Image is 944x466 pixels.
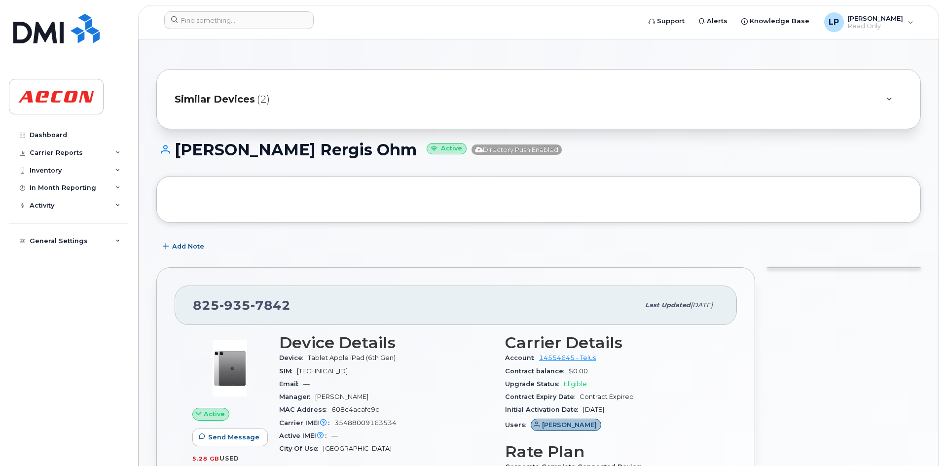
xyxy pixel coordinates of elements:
[156,141,921,158] h1: [PERSON_NAME] Rergis Ohm
[279,380,303,388] span: Email
[505,354,539,361] span: Account
[505,393,580,400] span: Contract Expiry Date
[192,455,219,462] span: 5.28 GB
[564,380,587,388] span: Eligible
[331,406,379,413] span: 608c4acafc9c
[219,455,239,462] span: used
[542,420,597,430] span: [PERSON_NAME]
[645,301,690,309] span: Last updated
[204,409,225,419] span: Active
[172,242,204,251] span: Add Note
[505,367,569,375] span: Contract balance
[279,367,297,375] span: SIM
[427,143,467,154] small: Active
[472,144,562,155] span: Directory Push Enabled
[175,92,255,107] span: Similar Devices
[303,380,310,388] span: —
[505,406,583,413] span: Initial Activation Date
[219,298,251,313] span: 935
[279,334,493,352] h3: Device Details
[279,406,331,413] span: MAC Address
[505,421,531,429] span: Users
[580,393,634,400] span: Contract Expired
[583,406,604,413] span: [DATE]
[279,419,334,427] span: Carrier IMEI
[200,339,259,398] img: image20231002-3703462-1rxvy7.jpeg
[539,354,596,361] a: 14554645 - Telus
[257,92,270,107] span: (2)
[279,445,323,452] span: City Of Use
[331,432,338,439] span: —
[279,432,331,439] span: Active IMEI
[279,393,315,400] span: Manager
[569,367,588,375] span: $0.00
[297,367,348,375] span: [TECHNICAL_ID]
[334,419,397,427] span: 35488009163534
[208,432,259,442] span: Send Message
[531,421,601,429] a: [PERSON_NAME]
[315,393,368,400] span: [PERSON_NAME]
[505,380,564,388] span: Upgrade Status
[279,354,308,361] span: Device
[505,443,719,461] h3: Rate Plan
[156,238,213,255] button: Add Note
[690,301,713,309] span: [DATE]
[308,354,396,361] span: Tablet Apple iPad (6th Gen)
[505,334,719,352] h3: Carrier Details
[192,429,268,446] button: Send Message
[193,298,290,313] span: 825
[251,298,290,313] span: 7842
[323,445,392,452] span: [GEOGRAPHIC_DATA]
